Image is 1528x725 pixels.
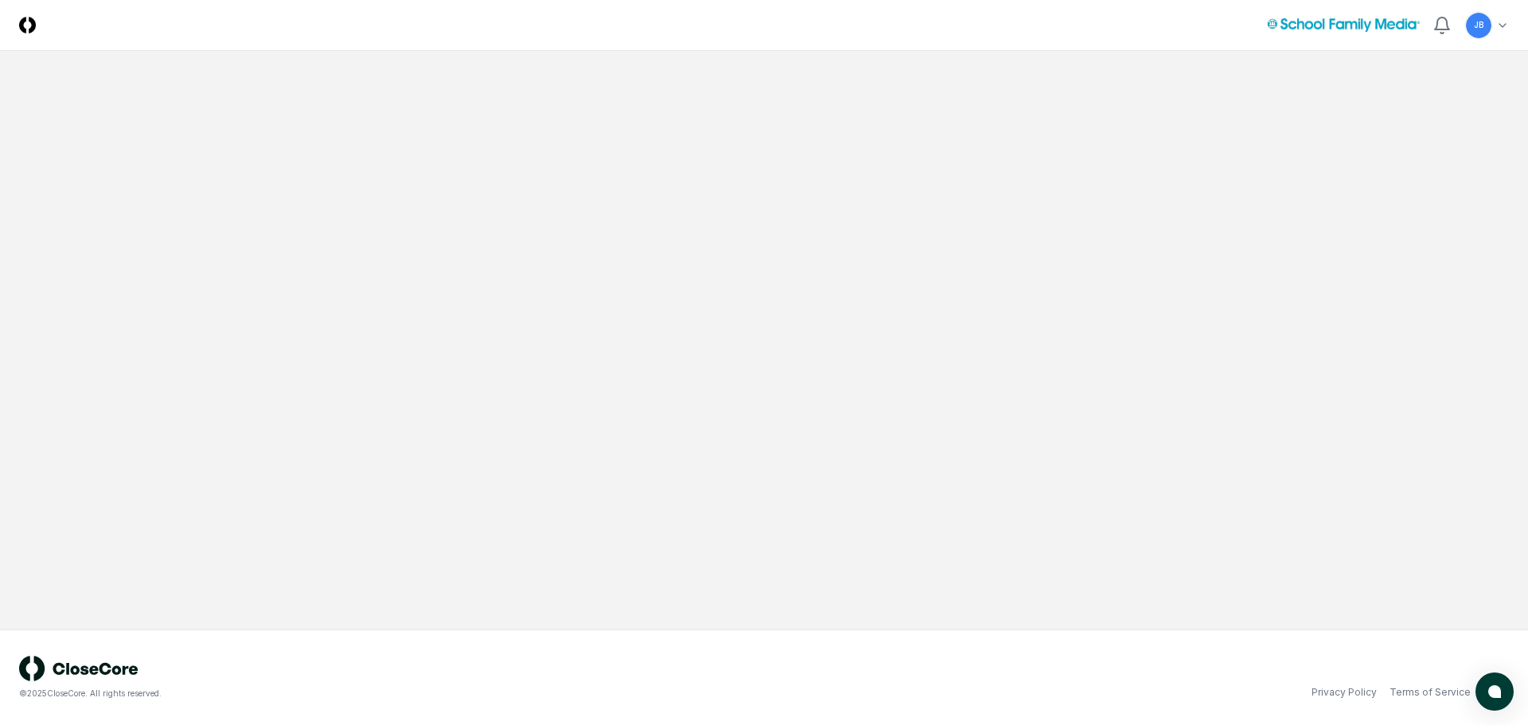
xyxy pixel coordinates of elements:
[19,688,764,700] div: © 2025 CloseCore. All rights reserved.
[19,656,138,681] img: logo
[1312,685,1377,700] a: Privacy Policy
[1475,672,1514,711] button: atlas-launcher
[1390,685,1471,700] a: Terms of Service
[19,17,36,33] img: Logo
[1464,11,1493,40] button: JB
[1474,19,1483,31] span: JB
[1267,18,1420,32] img: School Family Media logo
